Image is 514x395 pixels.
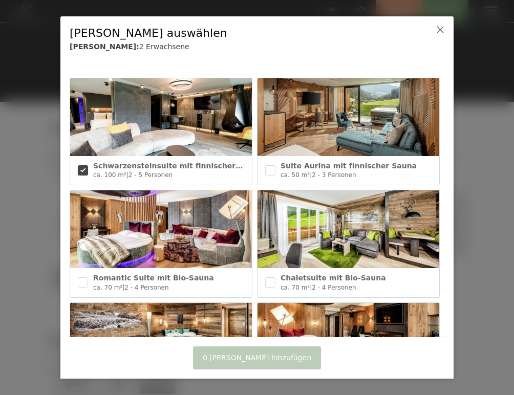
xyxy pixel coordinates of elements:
[70,190,252,268] img: Romantic Suite mit Bio-Sauna
[93,162,263,170] span: Schwarzensteinsuite mit finnischer Sauna
[122,284,124,291] span: |
[258,190,439,268] img: Chaletsuite mit Bio-Sauna
[70,303,252,381] img: Nature Suite mit Sauna
[281,284,310,291] span: ca. 70 m²
[93,171,126,179] span: ca. 100 m²
[310,284,312,291] span: |
[281,274,386,282] span: Chaletsuite mit Bio-Sauna
[70,26,413,41] div: [PERSON_NAME] auswählen
[124,284,168,291] span: 2 - 4 Personen
[312,284,356,291] span: 2 - 4 Personen
[70,42,139,51] b: [PERSON_NAME]:
[258,303,439,381] img: Suite Deluxe mit Sauna
[93,274,214,282] span: Romantic Suite mit Bio-Sauna
[93,284,122,291] span: ca. 70 m²
[310,171,312,179] span: |
[128,171,173,179] span: 2 - 5 Personen
[70,78,252,156] img: Schwarzensteinsuite mit finnischer Sauna
[139,42,189,51] span: 2 Erwachsene
[281,171,310,179] span: ca. 50 m²
[258,78,439,156] img: Suite Aurina mit finnischer Sauna
[281,162,417,170] span: Suite Aurina mit finnischer Sauna
[312,171,356,179] span: 2 - 3 Personen
[126,171,128,179] span: |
